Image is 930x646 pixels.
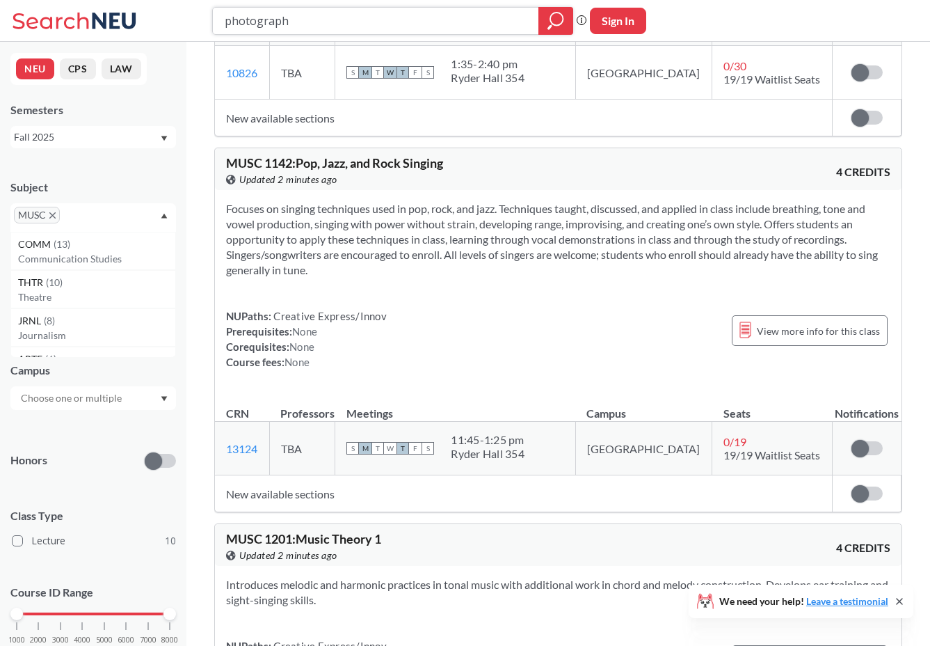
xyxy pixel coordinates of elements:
[10,585,176,601] p: Course ID Range
[269,46,335,100] td: TBA
[102,58,141,79] button: LAW
[226,531,381,546] span: MUSC 1201 : Music Theory 1
[547,11,564,31] svg: magnifying glass
[384,442,396,455] span: W
[10,203,176,232] div: MUSCX to remove pillDropdown arrowCOMM(13)Communication StudiesTHTR(10)TheatreJRNL(8)JournalismAR...
[346,442,359,455] span: S
[74,636,90,644] span: 4000
[226,66,257,79] a: 10826
[10,363,176,378] div: Campus
[8,636,25,644] span: 1000
[45,353,56,365] span: ( 6 )
[226,155,443,171] span: MUSC 1142 : Pop, Jazz, and Rock Singing
[226,442,257,455] a: 13124
[161,213,168,219] svg: Dropdown arrow
[18,352,45,367] span: ARTF
[46,276,63,288] span: ( 10 )
[451,447,524,461] div: Ryder Hall 354
[226,308,387,370] div: NUPaths: Prerequisites: Corequisites: Course fees:
[836,540,890,556] span: 4 CREDITS
[723,435,746,448] span: 0 / 19
[538,7,573,35] div: magnifying glass
[451,57,524,71] div: 1:35 - 2:40 pm
[757,322,880,340] span: View more info for this class
[239,172,337,187] span: Updated 2 minutes ago
[14,129,159,145] div: Fall 2025
[712,392,833,422] th: Seats
[396,66,409,79] span: T
[575,422,712,475] td: [GEOGRAPHIC_DATA]
[54,238,70,250] span: ( 13 )
[346,66,359,79] span: S
[161,636,178,644] span: 8000
[30,636,47,644] span: 2000
[223,9,529,33] input: Class, professor, course number, "phrase"
[833,392,901,422] th: Notifications
[719,597,888,606] span: We need your help!
[239,548,337,563] span: Updated 2 minutes ago
[18,329,175,342] p: Journalism
[422,442,434,455] span: S
[575,392,712,422] th: Campus
[16,58,54,79] button: NEU
[44,315,55,326] span: ( 8 )
[18,290,175,304] p: Theatre
[52,636,69,644] span: 3000
[575,46,712,100] td: [GEOGRAPHIC_DATA]
[118,636,134,644] span: 6000
[590,8,646,34] button: Sign In
[226,201,890,278] section: Focuses on singing techniques used in pop, rock, and jazz. Techniques taught, discussed, and appl...
[10,126,176,148] div: Fall 2025Dropdown arrow
[359,442,371,455] span: M
[49,212,56,219] svg: X to remove pill
[226,406,249,421] div: CRN
[284,356,310,368] span: None
[396,442,409,455] span: T
[18,313,44,329] span: JRNL
[10,386,176,410] div: Dropdown arrow
[723,72,820,86] span: 19/19 Waitlist Seats
[18,252,175,266] p: Communication Studies
[409,66,422,79] span: F
[409,442,422,455] span: F
[723,448,820,462] span: 19/19 Waitlist Seats
[161,396,168,402] svg: Dropdown arrow
[723,59,746,72] span: 0 / 30
[161,136,168,141] svg: Dropdown arrow
[371,66,384,79] span: T
[226,577,890,608] section: Introduces melodic and harmonic practices in tonal music with additional work in chord and melody...
[12,532,176,550] label: Lecture
[96,636,113,644] span: 5000
[292,325,317,338] span: None
[451,433,524,447] div: 11:45 - 1:25 pm
[269,422,335,475] td: TBA
[451,71,524,85] div: Ryder Hall 354
[384,66,396,79] span: W
[836,164,890,180] span: 4 CREDITS
[165,533,176,549] span: 10
[335,392,575,422] th: Meetings
[215,100,833,136] td: New available sections
[140,636,157,644] span: 7000
[18,275,46,290] span: THTR
[371,442,384,455] span: T
[14,390,131,407] input: Choose one or multiple
[289,340,314,353] span: None
[18,237,54,252] span: COMM
[60,58,96,79] button: CPS
[271,310,387,322] span: Creative Express/Innov
[10,508,176,523] span: Class Type
[215,475,833,512] td: New available sections
[10,452,47,468] p: Honors
[10,180,176,195] div: Subject
[359,66,371,79] span: M
[269,392,335,422] th: Professors
[806,595,888,607] a: Leave a testimonial
[422,66,434,79] span: S
[14,207,60,223] span: MUSCX to remove pill
[10,102,176,118] div: Semesters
